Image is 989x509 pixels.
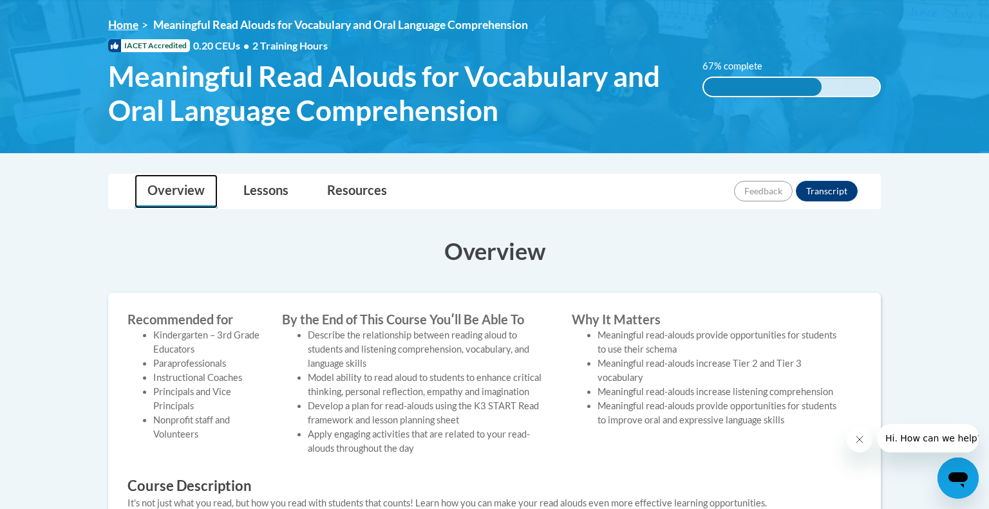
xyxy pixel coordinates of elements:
[153,328,263,356] li: Kindergarten – 3rd Grade Educators
[847,427,872,452] iframe: Close message
[153,356,263,371] li: Paraprofessionals
[308,328,552,371] li: Describe the relationship between reading aloud to students and listening comprehension, vocabula...
[878,424,979,452] iframe: Message from company
[734,181,793,201] button: Feedback
[308,399,552,427] li: Develop a plan for read-alouds using the K3 START Read framework and lesson planning sheet
[252,39,328,51] span: 2 Training Hours
[231,174,301,208] a: Lessons
[108,235,881,267] h3: Overview
[153,18,528,32] span: Meaningful Read Alouds for Vocabulary and Oral Language Comprehension
[314,174,400,208] a: Resources
[127,476,862,496] h3: Course Description
[704,78,822,96] div: 67% complete
[153,385,263,413] li: Principals and Vice Principals
[8,9,104,19] span: Hi. How can we help?
[282,312,552,326] label: By the End of This Course Youʹll Be Able To
[153,371,263,385] li: Instructional Coaches
[598,385,842,399] li: Meaningful read-alouds increase listening comprehension
[598,399,842,427] li: Meaningful read-alouds provide opportunities for students to improve oral and expressive language...
[572,312,842,326] label: Why It Matters
[193,39,252,53] span: 0.20 CEUs
[108,18,138,32] a: Home
[598,356,842,385] li: Meaningful read-alouds increase Tier 2 and Tier 3 vocabulary
[598,328,842,356] li: Meaningful read-alouds provide opportunities for students to use their schema
[127,312,263,326] label: Recommended for
[308,427,552,456] li: Apply engaging activities that are related to your read-alouds throughout the day
[796,181,858,201] button: Transcript
[135,174,218,208] a: Overview
[702,59,777,73] label: 67% complete
[108,59,683,127] span: Meaningful Read Alouds for Vocabulary and Oral Language Comprehension
[108,39,190,52] span: IACET Accredited
[153,413,263,441] li: Nonprofit staff and Volunteers
[243,39,249,51] span: •
[937,458,979,499] iframe: Button to launch messaging window
[308,371,552,399] li: Model ability to read aloud to students to enhance critical thinking, personal reflection, empath...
